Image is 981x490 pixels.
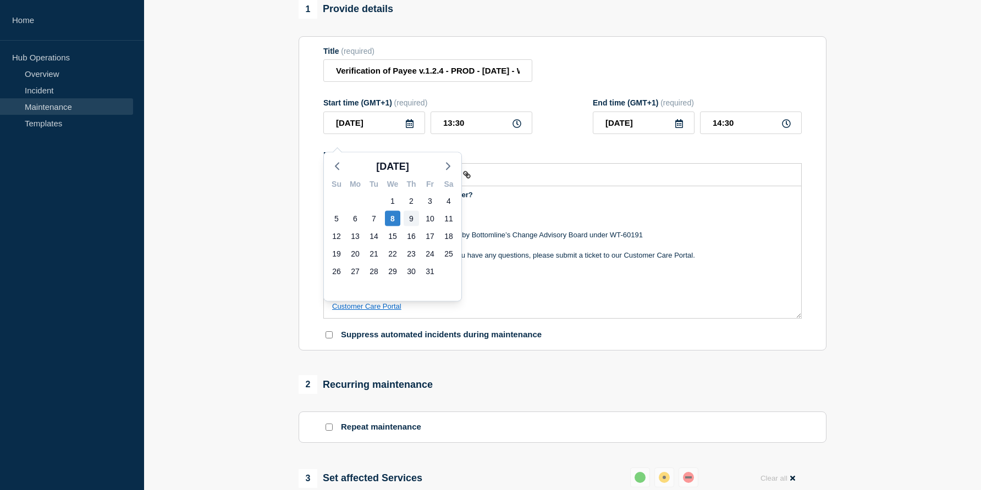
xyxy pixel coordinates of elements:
[348,211,363,226] div: Monday, Oct 6, 2025
[385,264,400,279] div: Wednesday, Oct 29, 2025
[404,193,419,209] div: Thursday, Oct 2, 2025
[341,422,421,432] p: Repeat maintenance
[329,246,344,261] div: Sunday, Oct 19, 2025
[372,158,414,175] button: [DATE]
[635,472,646,483] div: up
[365,178,383,192] div: Tu
[323,59,532,82] input: Title
[660,98,694,107] span: (required)
[431,112,532,134] input: HH:MM
[630,467,650,487] button: up
[332,271,793,281] p: Thank you.
[683,472,694,483] div: down
[421,178,439,192] div: Fr
[348,264,363,279] div: Monday, Oct 27, 2025
[366,264,382,279] div: Tuesday, Oct 28, 2025
[348,229,363,244] div: Monday, Oct 13, 2025
[329,264,344,279] div: Sunday, Oct 26, 2025
[323,151,802,159] div: Message
[441,211,456,226] div: Saturday, Oct 11, 2025
[366,246,382,261] div: Tuesday, Oct 21, 2025
[439,178,458,192] div: Sa
[385,246,400,261] div: Wednesday, Oct 22, 2025
[385,229,400,244] div: Wednesday, Oct 15, 2025
[422,229,438,244] div: Friday, Oct 17, 2025
[299,375,317,394] span: 2
[593,112,695,134] input: YYYY-MM-DD
[299,469,317,488] span: 3
[366,211,382,226] div: Tuesday, Oct 7, 2025
[327,178,346,192] div: Su
[376,158,409,175] span: [DATE]
[385,211,400,226] div: Wednesday, Oct 8, 2025
[326,424,333,431] input: Repeat maintenance
[332,230,793,240] p: This change request has been approved by Bottomline’s Change Advisory Board under WT-60191
[402,178,421,192] div: Th
[422,211,438,226] div: Friday, Oct 10, 2025
[323,98,532,107] div: Start time (GMT+1)
[348,246,363,261] div: Monday, Oct 20, 2025
[383,178,402,192] div: We
[700,112,802,134] input: HH:MM
[422,264,438,279] div: Friday, Oct 31, 2025
[299,375,433,394] div: Recurring maintenance
[459,168,475,181] button: Toggle link
[593,98,802,107] div: End time (GMT+1)
[341,47,374,55] span: (required)
[441,193,456,209] div: Saturday, Oct 4, 2025
[404,246,419,261] div: Thursday, Oct 23, 2025
[346,178,365,192] div: Mo
[404,264,419,279] div: Thursday, Oct 30, 2025
[323,112,425,134] input: YYYY-MM-DD
[341,330,542,340] p: Suppress automated incidents during maintenance
[329,211,344,226] div: Sunday, Oct 5, 2025
[441,229,456,244] div: Saturday, Oct 18, 2025
[422,246,438,261] div: Friday, Oct 24, 2025
[326,331,333,338] input: Suppress automated incidents during maintenance
[332,191,473,199] strong: What action is required by the customer?
[394,98,428,107] span: (required)
[329,229,344,244] div: Sunday, Oct 12, 2025
[654,467,674,487] button: affected
[332,200,793,210] p: No action is required.
[299,469,422,488] div: Set affected Services
[441,246,456,261] div: Saturday, Oct 25, 2025
[404,211,419,226] div: Thursday, Oct 9, 2025
[754,467,802,489] button: Clear all
[422,193,438,209] div: Friday, Oct 3, 2025
[385,193,400,209] div: Wednesday, Oct 1, 2025
[323,47,532,55] div: Title
[366,229,382,244] div: Tuesday, Oct 14, 2025
[679,467,698,487] button: down
[659,472,670,483] div: affected
[332,302,401,310] a: Customer Care Portal
[332,250,793,260] p: Please do not respond to this email. If you have any questions, please submit a ticket to our Cus...
[404,229,419,244] div: Thursday, Oct 16, 2025
[324,186,801,318] div: Message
